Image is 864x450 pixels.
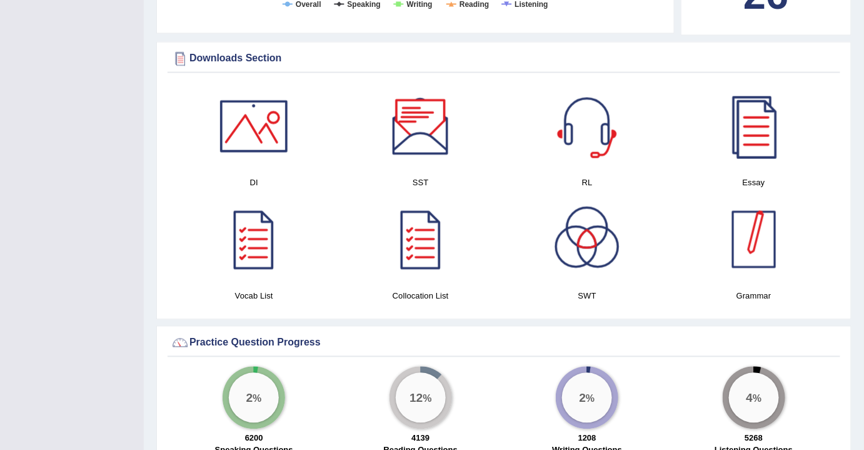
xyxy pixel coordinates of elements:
strong: 1208 [578,434,596,443]
big: 12 [409,391,423,404]
strong: 5268 [745,434,763,443]
div: Downloads Section [171,49,837,68]
strong: 6200 [245,434,263,443]
h4: Essay [677,176,831,190]
div: % [396,373,446,423]
big: 2 [580,391,586,404]
div: Practice Question Progress [171,334,837,352]
big: 4 [746,391,753,404]
h4: SWT [510,290,665,303]
h4: SST [344,176,498,190]
h4: RL [510,176,665,190]
div: % [562,373,612,423]
h4: Vocab List [177,290,331,303]
big: 2 [246,391,253,404]
div: % [229,373,279,423]
h4: DI [177,176,331,190]
div: % [729,373,779,423]
strong: 4139 [411,434,429,443]
h4: Collocation List [344,290,498,303]
h4: Grammar [677,290,831,303]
